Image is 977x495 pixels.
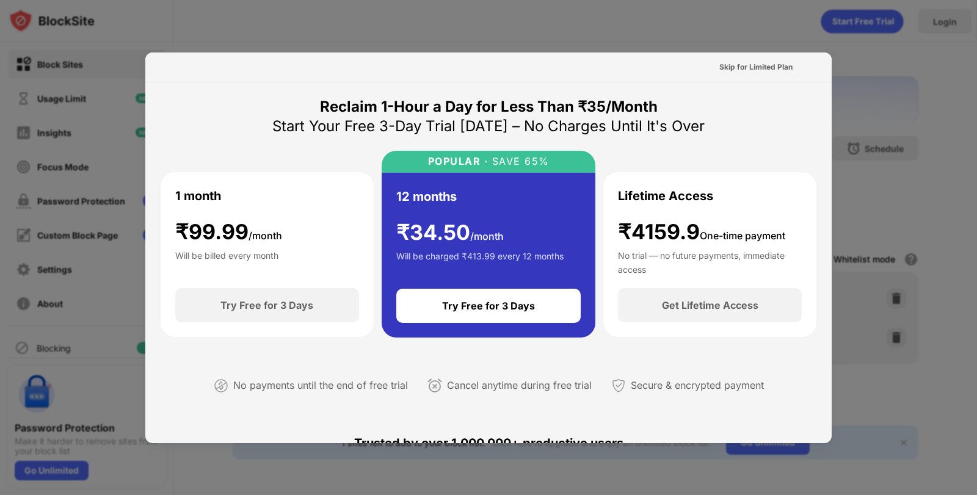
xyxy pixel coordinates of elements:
[611,378,626,393] img: secured-payment
[618,249,802,273] div: No trial — no future payments, immediate access
[662,299,758,311] div: Get Lifetime Access
[470,230,504,242] span: /month
[220,299,313,311] div: Try Free for 3 Days
[442,300,535,312] div: Try Free for 3 Days
[233,377,408,394] div: No payments until the end of free trial
[175,249,278,273] div: Will be billed every month
[396,250,564,274] div: Will be charged ₹413.99 every 12 months
[272,117,705,136] div: Start Your Free 3-Day Trial [DATE] – No Charges Until It's Over
[447,377,592,394] div: Cancel anytime during free trial
[249,229,282,242] span: /month
[175,220,282,245] div: ₹ 99.99
[320,97,658,117] div: Reclaim 1-Hour a Day for Less Than ₹35/Month
[618,187,713,205] div: Lifetime Access
[618,220,785,245] div: ₹4159.9
[719,61,793,73] div: Skip for Limited Plan
[631,377,764,394] div: Secure & encrypted payment
[427,378,442,393] img: cancel-anytime
[160,414,817,472] div: Trusted by over 1,000,000+ productive users
[214,378,228,393] img: not-paying
[700,229,785,242] span: One-time payment
[175,187,221,205] div: 1 month
[428,156,488,167] div: POPULAR ·
[396,220,504,245] div: ₹ 34.50
[396,187,457,206] div: 12 months
[488,156,550,167] div: SAVE 65%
